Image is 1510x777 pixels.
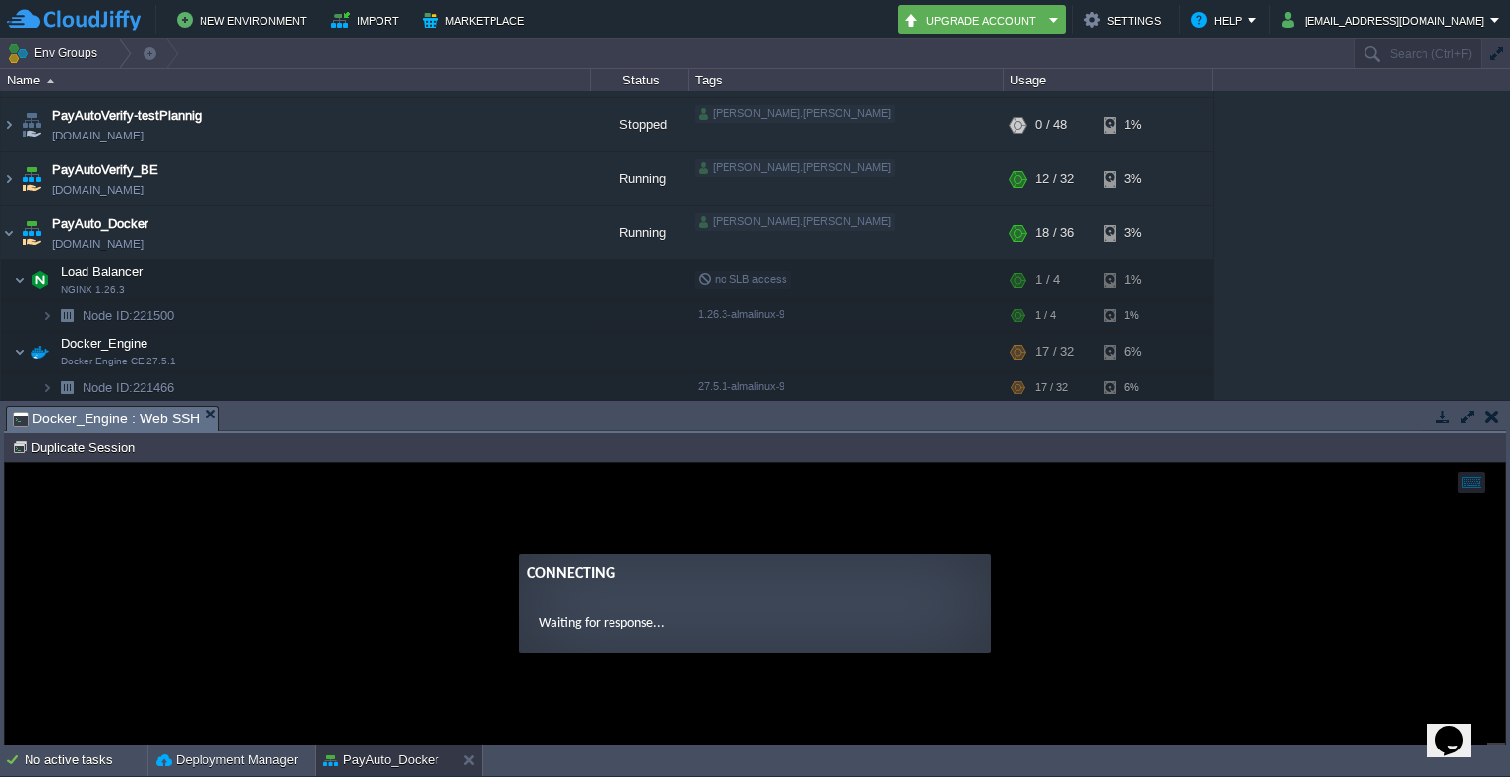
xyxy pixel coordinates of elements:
[1191,8,1248,31] button: Help
[52,160,158,180] a: PayAutoVerify_BE
[1,98,17,151] img: AMDAwAAAACH5BAEAAAAALAAAAAABAAEAAAICRAEAOw==
[1035,98,1067,151] div: 0 / 48
[52,126,144,145] a: [DOMAIN_NAME]
[7,39,104,67] button: Env Groups
[59,336,150,351] a: Docker_EngineDocker Engine CE 27.5.1
[591,152,689,205] div: Running
[81,307,177,324] a: Node ID:221500
[14,332,26,371] img: AMDAwAAAACH5BAEAAAAALAAAAAABAAEAAAICRAEAOw==
[177,8,313,31] button: New Environment
[46,79,55,83] img: AMDAwAAAACH5BAEAAAAALAAAAAABAAEAAAICRAEAOw==
[1104,152,1168,205] div: 3%
[14,260,26,300] img: AMDAwAAAACH5BAEAAAAALAAAAAABAAEAAAICRAEAOw==
[1035,301,1056,331] div: 1 / 4
[53,372,81,403] img: AMDAwAAAACH5BAEAAAAALAAAAAABAAEAAAICRAEAOw==
[1035,332,1074,371] div: 17 / 32
[698,273,787,285] span: no SLB access
[59,263,145,280] span: Load Balancer
[695,105,895,123] div: [PERSON_NAME].[PERSON_NAME]
[83,308,133,323] span: Node ID:
[534,150,966,171] p: Waiting for response...
[52,234,144,253] a: [DOMAIN_NAME]
[61,356,176,367] span: Docker Engine CE 27.5.1
[7,8,141,32] img: CloudJiffy
[1035,206,1074,259] div: 18 / 36
[18,152,45,205] img: AMDAwAAAACH5BAEAAAAALAAAAAABAAEAAAICRAEAOw==
[27,332,54,371] img: AMDAwAAAACH5BAEAAAAALAAAAAABAAEAAAICRAEAOw==
[2,69,590,91] div: Name
[53,301,81,331] img: AMDAwAAAACH5BAEAAAAALAAAAAABAAEAAAICRAEAOw==
[591,206,689,259] div: Running
[698,380,784,392] span: 27.5.1-almalinux-9
[695,159,895,177] div: [PERSON_NAME].[PERSON_NAME]
[698,308,784,320] span: 1.26.3-almalinux-9
[81,379,177,396] a: Node ID:221466
[52,180,144,199] span: [DOMAIN_NAME]
[18,98,45,151] img: AMDAwAAAACH5BAEAAAAALAAAAAABAAEAAAICRAEAOw==
[1104,332,1168,371] div: 6%
[41,301,53,331] img: AMDAwAAAACH5BAEAAAAALAAAAAABAAEAAAICRAEAOw==
[1035,152,1074,205] div: 12 / 32
[592,69,688,91] div: Status
[61,284,125,296] span: NGINX 1.26.3
[1035,372,1068,403] div: 17 / 32
[1104,206,1168,259] div: 3%
[52,214,148,234] a: PayAuto_Docker
[52,106,202,126] a: PayAutoVerify-testPlannig
[1035,260,1060,300] div: 1 / 4
[1427,698,1490,757] iframe: chat widget
[591,98,689,151] div: Stopped
[1,206,17,259] img: AMDAwAAAACH5BAEAAAAALAAAAAABAAEAAAICRAEAOw==
[156,750,298,770] button: Deployment Manager
[12,438,141,456] button: Duplicate Session
[81,307,177,324] span: 221500
[522,99,978,123] div: Connecting
[18,206,45,259] img: AMDAwAAAACH5BAEAAAAALAAAAAABAAEAAAICRAEAOw==
[690,69,1003,91] div: Tags
[1104,301,1168,331] div: 1%
[83,380,133,395] span: Node ID:
[1005,69,1212,91] div: Usage
[1104,260,1168,300] div: 1%
[1,152,17,205] img: AMDAwAAAACH5BAEAAAAALAAAAAABAAEAAAICRAEAOw==
[1084,8,1167,31] button: Settings
[331,8,405,31] button: Import
[59,335,150,352] span: Docker_Engine
[695,213,895,231] div: [PERSON_NAME].[PERSON_NAME]
[81,379,177,396] span: 221466
[13,407,200,431] span: Docker_Engine : Web SSH
[1104,98,1168,151] div: 1%
[423,8,530,31] button: Marketplace
[323,750,439,770] button: PayAuto_Docker
[41,372,53,403] img: AMDAwAAAACH5BAEAAAAALAAAAAABAAEAAAICRAEAOw==
[903,8,1043,31] button: Upgrade Account
[1282,8,1490,31] button: [EMAIL_ADDRESS][DOMAIN_NAME]
[1104,372,1168,403] div: 6%
[25,745,147,776] div: No active tasks
[27,260,54,300] img: AMDAwAAAACH5BAEAAAAALAAAAAABAAEAAAICRAEAOw==
[59,264,145,279] a: Load BalancerNGINX 1.26.3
